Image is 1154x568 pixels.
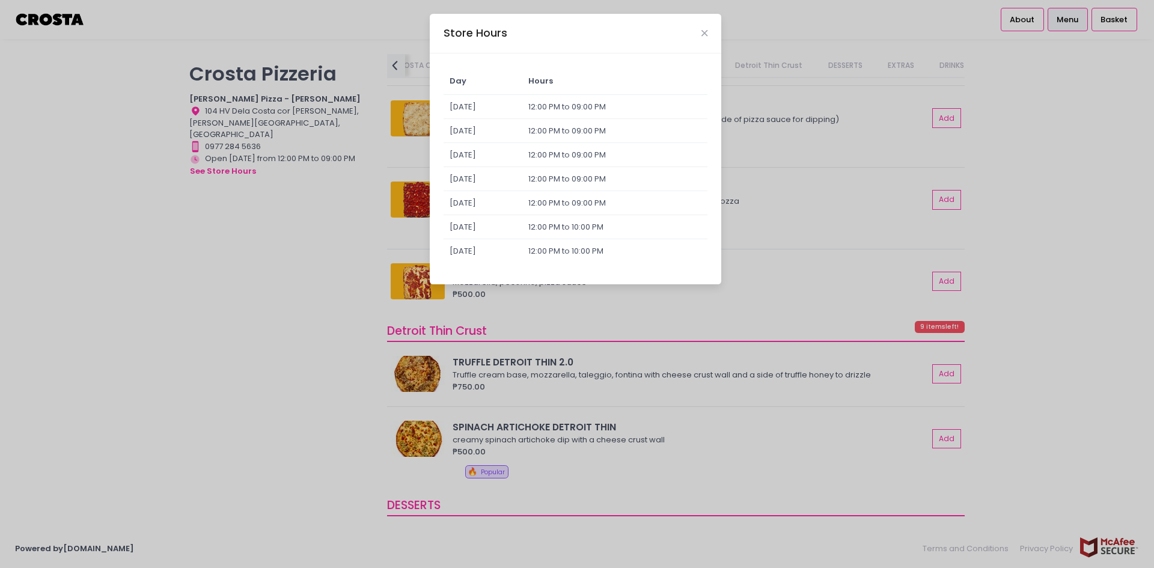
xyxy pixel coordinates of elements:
td: 12:00 PM to 10:00 PM [522,239,707,263]
td: Day [444,67,523,95]
td: [DATE] [444,239,523,263]
td: [DATE] [444,119,523,143]
td: [DATE] [444,167,523,191]
td: 12:00 PM to 09:00 PM [522,167,707,191]
td: [DATE] [444,143,523,167]
button: Close [701,30,707,36]
td: [DATE] [444,191,523,215]
td: 12:00 PM to 09:00 PM [522,95,707,119]
td: 12:00 PM to 10:00 PM [522,215,707,239]
td: [DATE] [444,95,523,119]
td: [DATE] [444,215,523,239]
td: Hours [522,67,707,95]
div: Store Hours [444,25,507,41]
td: 12:00 PM to 09:00 PM [522,191,707,215]
td: 12:00 PM to 09:00 PM [522,119,707,143]
td: 12:00 PM to 09:00 PM [522,143,707,167]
